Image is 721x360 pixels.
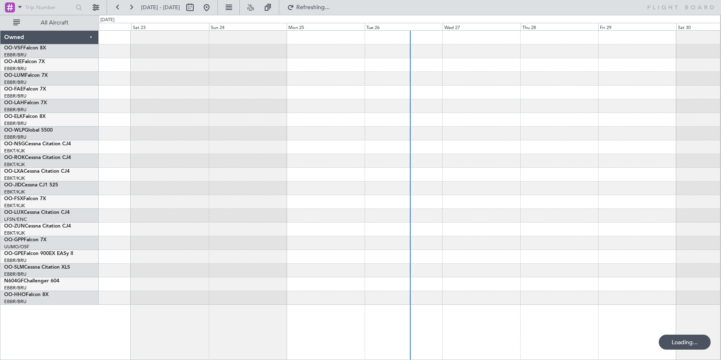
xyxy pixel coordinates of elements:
a: OO-ZUNCessna Citation CJ4 [4,224,71,229]
div: Sun 24 [209,23,287,30]
span: OO-ZUN [4,224,25,229]
button: Refreshing... [283,1,333,14]
div: Fri 29 [598,23,676,30]
a: OO-JIDCessna CJ1 525 [4,183,58,188]
a: OO-LXACessna Citation CJ4 [4,169,70,174]
a: EBBR/BRU [4,134,27,140]
a: EBKT/KJK [4,230,25,236]
span: OO-LUX [4,210,24,215]
a: EBBR/BRU [4,271,27,277]
a: OO-FAEFalcon 7X [4,87,46,92]
a: OO-SLMCessna Citation XLS [4,265,70,270]
a: EBKT/KJK [4,162,25,168]
a: OO-LAHFalcon 7X [4,100,47,105]
a: OO-LUMFalcon 7X [4,73,48,78]
input: Trip Number [25,1,73,14]
span: OO-LUM [4,73,25,78]
span: OO-LAH [4,100,24,105]
a: OO-LUXCessna Citation CJ4 [4,210,70,215]
a: OO-VSFFalcon 8X [4,46,46,51]
a: OO-NSGCessna Citation CJ4 [4,142,71,147]
a: OO-HHOFalcon 8X [4,292,49,297]
span: OO-ELK [4,114,23,119]
a: LFSN/ENC [4,216,27,223]
a: EBKT/KJK [4,175,25,181]
a: OO-GPEFalcon 900EX EASy II [4,251,73,256]
a: OO-WLPGlobal 5500 [4,128,53,133]
a: OO-FSXFalcon 7X [4,196,46,201]
div: Sat 23 [131,23,209,30]
div: Loading... [659,335,711,350]
a: EBBR/BRU [4,93,27,99]
a: EBBR/BRU [4,257,27,264]
div: Wed 27 [443,23,521,30]
span: OO-ROK [4,155,25,160]
div: Mon 25 [287,23,365,30]
span: OO-VSF [4,46,23,51]
a: EBBR/BRU [4,66,27,72]
span: All Aircraft [22,20,88,26]
a: OO-AIEFalcon 7X [4,59,45,64]
a: OO-GPPFalcon 7X [4,238,46,242]
span: OO-HHO [4,292,26,297]
span: N604GF [4,279,24,284]
a: UUMO/OSF [4,244,29,250]
a: EBBR/BRU [4,107,27,113]
span: OO-NSG [4,142,25,147]
span: OO-GPE [4,251,24,256]
a: EBKT/KJK [4,148,25,154]
span: OO-GPP [4,238,24,242]
a: EBBR/BRU [4,79,27,86]
span: Refreshing... [296,5,331,10]
span: OO-WLP [4,128,24,133]
span: OO-FSX [4,196,23,201]
button: All Aircraft [9,16,90,29]
span: OO-SLM [4,265,24,270]
span: OO-LXA [4,169,24,174]
a: EBBR/BRU [4,299,27,305]
div: Thu 28 [521,23,599,30]
span: [DATE] - [DATE] [141,4,180,11]
span: OO-JID [4,183,22,188]
div: [DATE] [100,17,114,24]
a: OO-ELKFalcon 8X [4,114,46,119]
a: N604GFChallenger 604 [4,279,59,284]
span: OO-AIE [4,59,22,64]
span: OO-FAE [4,87,23,92]
div: Tue 26 [365,23,443,30]
a: EBBR/BRU [4,120,27,127]
a: EBBR/BRU [4,52,27,58]
a: EBBR/BRU [4,285,27,291]
a: OO-ROKCessna Citation CJ4 [4,155,71,160]
a: EBKT/KJK [4,189,25,195]
a: EBKT/KJK [4,203,25,209]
